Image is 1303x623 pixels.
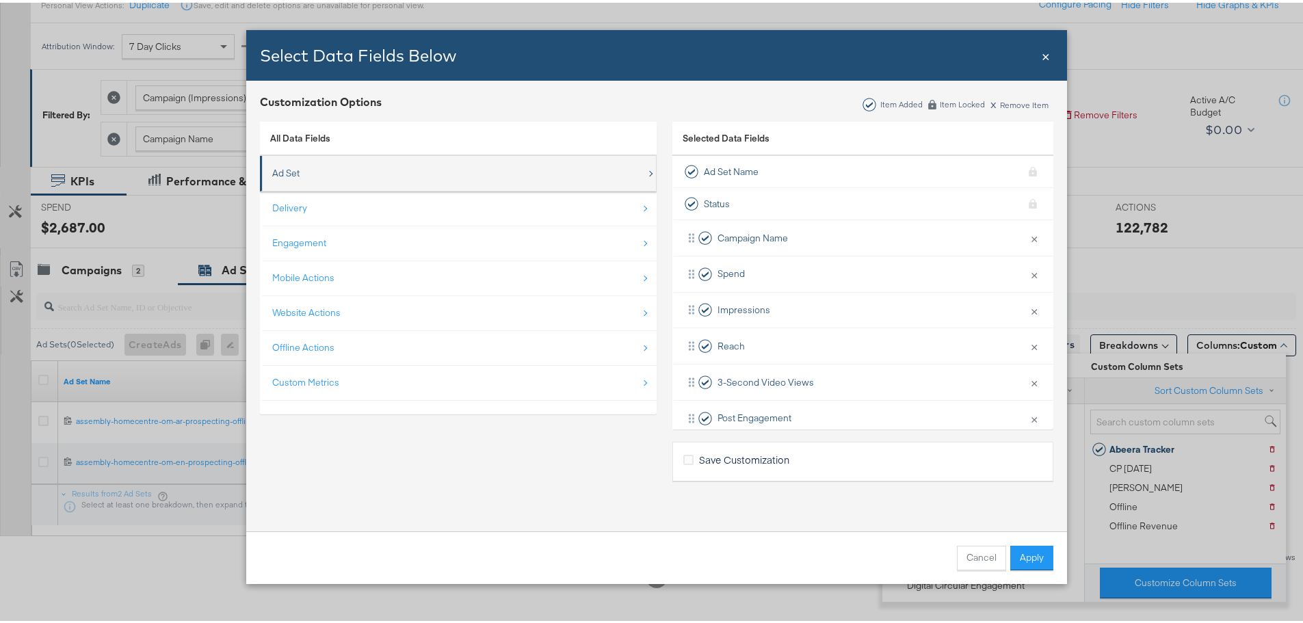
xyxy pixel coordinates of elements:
div: Bulk Add Locations Modal [246,27,1067,581]
span: 3-Second Video Views [718,373,814,386]
button: × [1025,221,1043,250]
div: Offline Actions [272,339,334,352]
button: × [1025,329,1043,358]
div: Remove Item [990,96,1049,107]
div: Delivery [272,199,307,212]
button: × [1025,365,1043,394]
div: Close [1042,43,1050,63]
span: Spend [718,265,745,278]
button: × [1025,257,1043,286]
span: Ad Set Name [704,163,759,176]
span: x [990,93,997,108]
span: Status [704,195,730,208]
button: Cancel [957,543,1006,568]
span: Selected Data Fields [683,129,769,148]
div: Custom Metrics [272,373,339,386]
div: Item Locked [939,97,986,107]
div: Engagement [272,234,326,247]
div: Website Actions [272,304,341,317]
button: Apply [1010,543,1053,568]
div: Customization Options [260,92,382,107]
button: × [1025,293,1043,322]
span: Post Engagement [718,409,791,422]
span: Impressions [718,301,770,314]
div: Item Added [880,97,923,107]
button: × [1025,401,1043,430]
span: Campaign Name [718,229,788,242]
div: Ad Set [272,164,300,177]
span: All Data Fields [270,129,330,142]
span: Reach [718,337,745,350]
div: Mobile Actions [272,269,334,282]
span: Save Customization [699,450,789,464]
span: × [1042,43,1050,62]
span: Select Data Fields Below [260,42,456,63]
